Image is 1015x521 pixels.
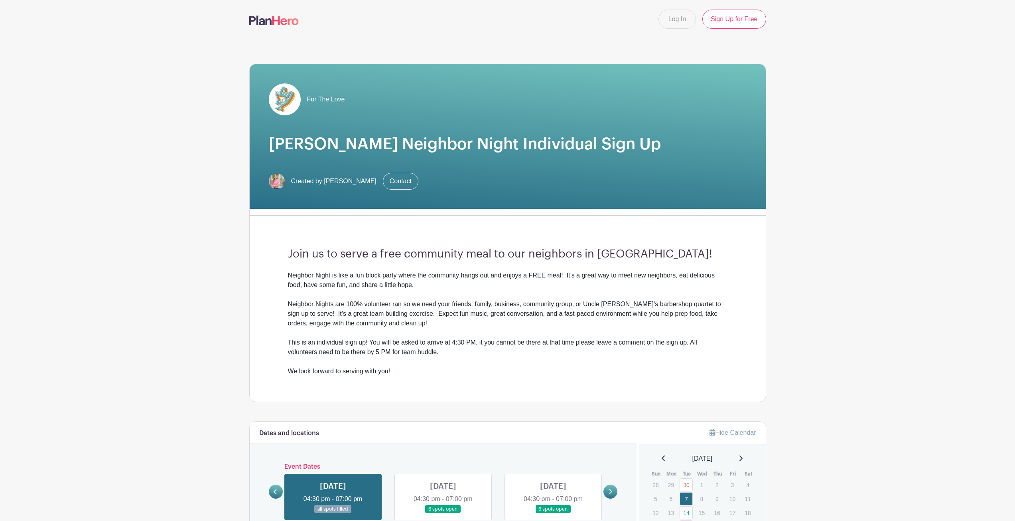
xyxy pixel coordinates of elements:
a: Hide Calendar [710,429,756,436]
p: 5 [649,493,662,505]
img: pageload-spinner.gif [269,83,301,115]
span: Created by [PERSON_NAME] [291,176,376,186]
p: 13 [664,507,678,519]
p: 2 [710,479,723,491]
span: [DATE] [692,454,712,464]
p: 6 [664,493,678,505]
a: Sign Up for Free [702,10,766,29]
h3: Join us to serve a free community meal to our neighbors in [GEOGRAPHIC_DATA]! [288,248,727,261]
h6: Dates and locations [259,430,319,437]
th: Wed [695,470,710,478]
p: 18 [741,507,754,519]
p: 16 [710,507,723,519]
p: 9 [710,493,723,505]
p: 11 [741,493,754,505]
div: Neighbor Night is like a fun block party where the community hangs out and enjoys a FREE meal! It... [288,271,727,290]
th: Mon [664,470,680,478]
h6: Event Dates [283,463,604,471]
th: Tue [679,470,695,478]
p: 10 [726,493,739,505]
th: Thu [710,470,725,478]
p: 29 [664,479,678,491]
a: 30 [680,478,693,491]
p: 17 [726,507,739,519]
th: Sat [741,470,756,478]
a: 7 [680,492,693,505]
th: Fri [725,470,741,478]
p: 1 [695,479,708,491]
p: 8 [695,493,708,505]
a: 14 [680,506,693,519]
p: 28 [649,479,662,491]
a: Log In [658,10,696,29]
img: logo-507f7623f17ff9eddc593b1ce0a138ce2505c220e1c5a4e2b4648c50719b7d32.svg [249,16,299,25]
a: Contact [383,173,418,190]
h1: [PERSON_NAME] Neighbor Night Individual Sign Up [269,135,747,154]
p: 12 [649,507,662,519]
p: 4 [741,479,754,491]
div: Neighbor Nights are 100% volunteer ran so we need your friends, family, business, community group... [288,290,727,376]
img: 2x2%20headshot.png [269,173,285,189]
th: Sun [648,470,664,478]
span: For The Love [307,95,345,104]
p: 15 [695,507,708,519]
p: 3 [726,479,739,491]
